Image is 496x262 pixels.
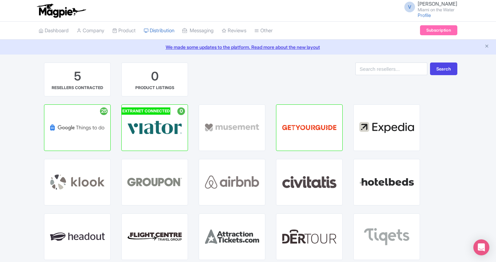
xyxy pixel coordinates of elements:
[4,44,492,51] a: We made some updates to the platform. Read more about the new layout
[135,85,174,91] div: PRODUCT LISTINGS
[151,68,159,85] div: 0
[182,22,214,40] a: Messaging
[77,22,104,40] a: Company
[404,2,415,12] span: V
[121,63,188,96] a: 0 PRODUCT LISTINGS
[418,8,457,12] small: Miami on the Water
[222,22,246,40] a: Reviews
[484,43,489,51] button: Close announcement
[112,22,136,40] a: Product
[121,104,188,151] a: EXTRANET CONNECTED 0
[44,104,111,151] a: 25
[35,3,87,18] img: logo-ab69f6fb50320c5b225c76a69d11143b.png
[355,63,427,75] input: Search resellers...
[52,85,103,91] div: RESELLERS CONTRACTED
[44,63,111,96] a: 5 RESELLERS CONTRACTED
[254,22,273,40] a: Other
[418,1,457,7] span: [PERSON_NAME]
[420,25,457,35] a: Subscription
[418,12,431,18] a: Profile
[74,68,81,85] div: 5
[473,239,489,255] div: Open Intercom Messenger
[430,63,457,75] button: Search
[39,22,69,40] a: Dashboard
[144,22,174,40] a: Distribution
[400,1,457,12] a: V [PERSON_NAME] Miami on the Water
